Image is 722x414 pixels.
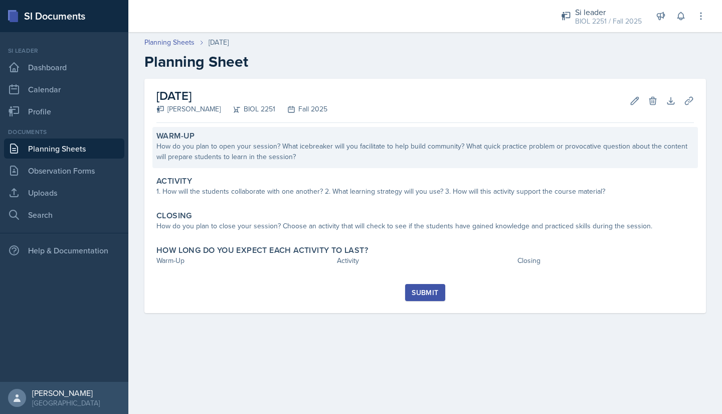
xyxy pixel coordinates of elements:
a: Planning Sheets [144,37,195,48]
div: Closing [517,255,694,266]
div: [GEOGRAPHIC_DATA] [32,398,100,408]
label: Closing [156,211,192,221]
div: [PERSON_NAME] [156,104,221,114]
div: Activity [337,255,513,266]
div: How do you plan to open your session? What icebreaker will you facilitate to help build community... [156,141,694,162]
a: Uploads [4,183,124,203]
div: Fall 2025 [275,104,327,114]
label: Activity [156,176,192,186]
a: Observation Forms [4,161,124,181]
a: Search [4,205,124,225]
a: Dashboard [4,57,124,77]
a: Planning Sheets [4,139,124,159]
div: Warm-Up [156,255,333,266]
label: How long do you expect each activity to last? [156,245,368,255]
div: Si leader [575,6,642,18]
h2: [DATE] [156,87,327,105]
h2: Planning Sheet [144,53,706,71]
div: Submit [412,289,438,297]
div: Documents [4,127,124,136]
div: BIOL 2251 [221,104,275,114]
label: Warm-Up [156,131,195,141]
a: Profile [4,101,124,121]
div: BIOL 2251 / Fall 2025 [575,16,642,27]
a: Calendar [4,79,124,99]
div: 1. How will the students collaborate with one another? 2. What learning strategy will you use? 3.... [156,186,694,197]
div: How do you plan to close your session? Choose an activity that will check to see if the students ... [156,221,694,231]
button: Submit [405,284,445,301]
div: Si leader [4,46,124,55]
div: [DATE] [209,37,229,48]
div: [PERSON_NAME] [32,388,100,398]
div: Help & Documentation [4,240,124,260]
